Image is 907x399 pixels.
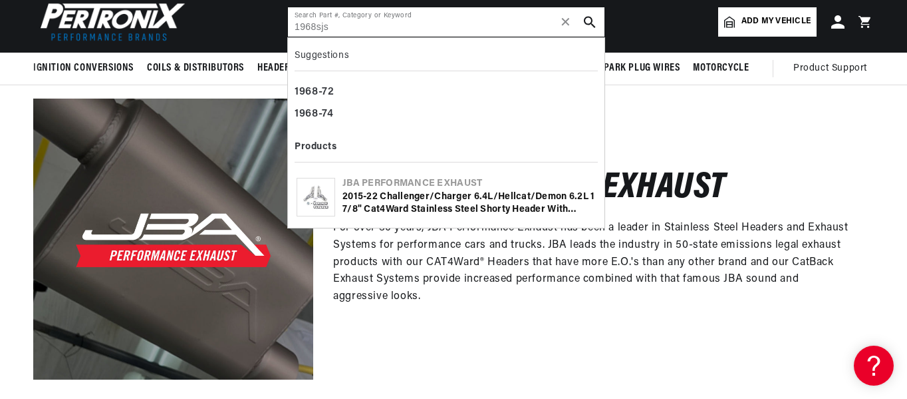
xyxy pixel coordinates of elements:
[342,191,596,216] div: 2015-22 Challenger/Charger 6.4L/Hellcat/Demon 6.2L 1 7/8" Cat4Ward Stainless Steel Shorty Header ...
[295,103,598,126] div: 1968-74
[741,15,811,28] span: Add my vehicle
[147,61,244,75] span: Coils & Distributors
[333,220,854,305] p: For over 30 years, JBA Performance Exhaust has been a leader in Stainless Steel Headers and Exhau...
[257,61,413,75] span: Headers, Exhausts & Components
[686,53,755,84] summary: Motorcycle
[592,53,687,84] summary: Spark Plug Wires
[251,53,420,84] summary: Headers, Exhausts & Components
[297,179,334,216] img: 2015-22 Challenger/Charger 6.4L/Hellcat/Demon 6.2L 1 7/8" Cat4Ward Stainless Steel Shorty Header ...
[33,61,134,75] span: Ignition Conversions
[295,81,598,104] div: 1968-72
[342,177,596,191] div: JBA Performance Exhaust
[793,61,867,76] span: Product Support
[793,53,874,85] summary: Product Support
[718,7,817,37] a: Add my vehicle
[33,99,313,379] img: JBA Performance Exhaust
[599,61,680,75] span: Spark Plug Wires
[295,142,336,152] b: Products
[575,7,604,37] button: search button
[140,53,251,84] summary: Coils & Distributors
[288,7,604,37] input: Search Part #, Category or Keyword
[693,61,749,75] span: Motorcycle
[295,45,598,71] div: Suggestions
[33,53,140,84] summary: Ignition Conversions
